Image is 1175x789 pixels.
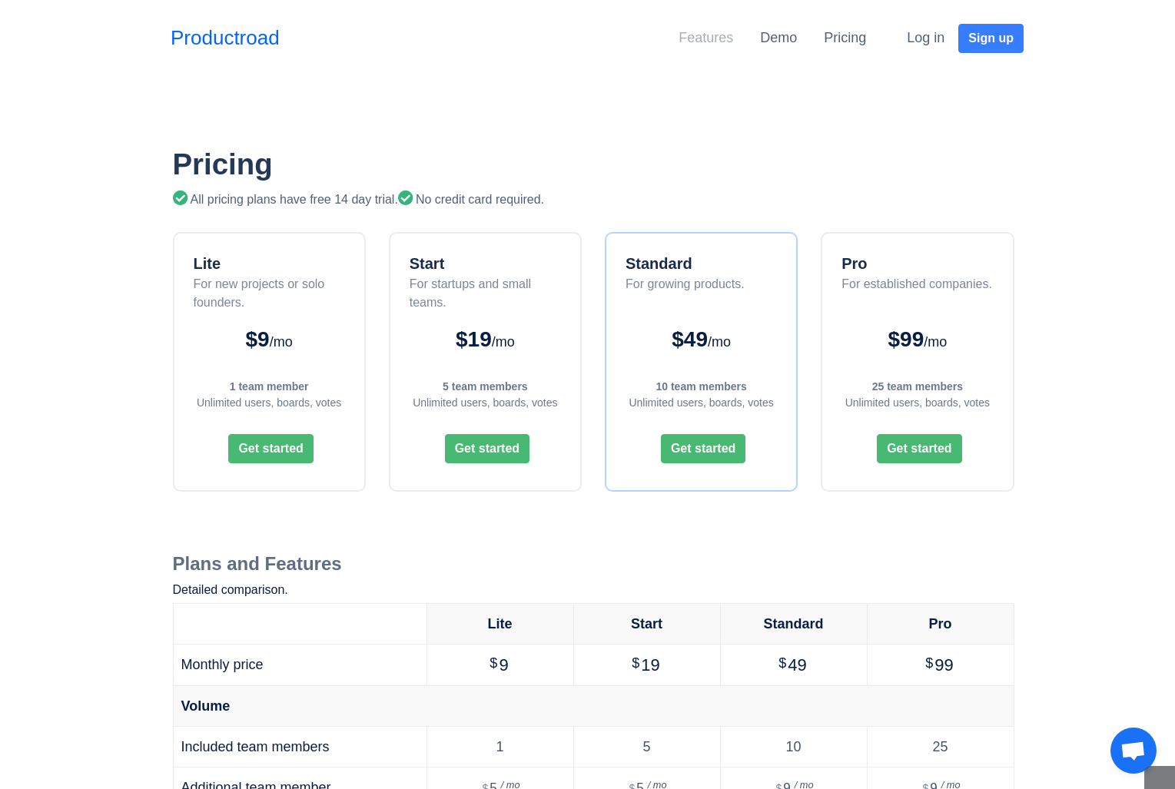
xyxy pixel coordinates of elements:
[173,553,1014,575] h2: Plans and Features
[173,147,1014,182] h1: Pricing
[788,655,806,675] span: 49
[897,22,954,54] button: Log in
[445,434,529,463] button: Get started
[171,23,280,53] a: Productroad
[838,323,997,356] div: $99
[925,655,933,671] span: $
[492,334,515,350] span: /mo
[872,380,963,393] strong: 25 team members
[632,655,639,671] span: $
[427,604,573,645] th: Lite
[499,655,508,675] span: 9
[958,24,1024,53] button: Sign up
[490,655,497,671] span: $
[443,380,528,393] strong: 5 team members
[642,739,650,754] span: 5
[190,395,349,411] div: Unlimited users, boards, votes
[173,727,427,767] td: Included team members
[841,275,992,312] div: For established companies.
[173,581,1014,599] p: Detailed comparison.
[656,380,746,393] strong: 10 team members
[194,252,349,275] div: Lite
[841,252,992,275] div: Pro
[626,252,745,275] div: Standard
[924,334,947,350] span: /mo
[867,604,1014,645] th: Pro
[270,334,293,350] span: /mo
[573,604,720,645] th: Start
[932,739,948,754] span: 25
[934,655,953,675] span: 99
[173,191,1014,209] div: All pricing plans have free 14 day trial. No credit card required.
[406,323,565,356] div: $19
[173,686,1014,727] td: Volume
[641,655,659,675] span: 19
[190,323,349,356] div: $9
[230,380,309,393] strong: 1 team member
[1110,728,1157,774] div: Open chat
[720,604,867,645] th: Standard
[760,30,797,45] a: Demo
[708,334,731,350] span: /mo
[622,323,781,356] div: $49
[228,434,313,463] button: Get started
[194,275,349,312] div: For new projects or solo founders.
[838,395,997,411] div: Unlimited users, boards, votes
[622,395,781,411] div: Unlimited users, boards, votes
[410,275,565,312] div: For startups and small teams.
[778,655,786,671] span: $
[496,739,503,754] span: 1
[173,645,427,686] td: Monthly price
[824,30,866,45] a: Pricing
[785,739,801,754] span: 10
[877,434,961,463] button: Get started
[661,434,745,463] button: Get started
[406,395,565,411] div: Unlimited users, boards, votes
[679,30,733,45] a: Features
[410,252,565,275] div: Start
[626,275,745,312] div: For growing products.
